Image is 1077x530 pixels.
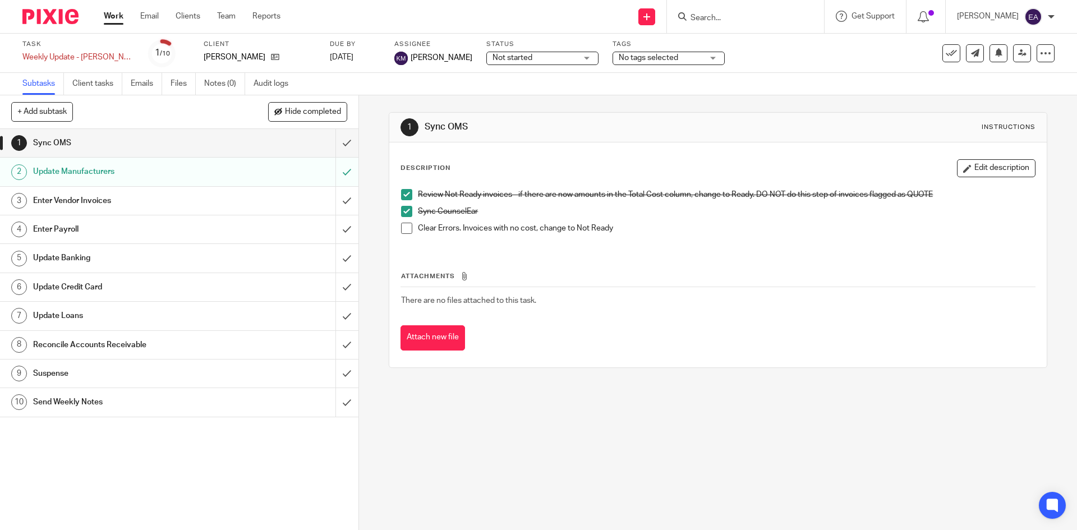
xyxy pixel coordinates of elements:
h1: Enter Payroll [33,221,227,238]
label: Due by [330,40,380,49]
h1: Send Weekly Notes [33,394,227,411]
h1: Update Manufacturers [33,163,227,180]
div: 3 [11,193,27,209]
p: [PERSON_NAME] [204,52,265,63]
div: Weekly Update - Fligor 2 [22,52,135,63]
label: Task [22,40,135,49]
div: 8 [11,337,27,353]
h1: Sync OMS [33,135,227,151]
label: Client [204,40,316,49]
a: Team [217,11,236,22]
p: Clear Errors. Invoices with no cost, change to Not Ready [418,223,1034,234]
div: 1 [155,47,170,59]
img: svg%3E [1024,8,1042,26]
div: 2 [11,164,27,180]
a: Notes (0) [204,73,245,95]
span: Hide completed [285,108,341,117]
img: Pixie [22,9,79,24]
div: 4 [11,222,27,237]
div: 6 [11,279,27,295]
h1: Update Loans [33,307,227,324]
p: Description [401,164,450,173]
span: [DATE] [330,53,353,61]
div: 7 [11,308,27,324]
h1: Reconcile Accounts Receivable [33,337,227,353]
div: 1 [401,118,418,136]
h1: Update Banking [33,250,227,266]
div: 1 [11,135,27,151]
a: Reports [252,11,280,22]
button: Edit description [957,159,1035,177]
div: 5 [11,251,27,266]
label: Assignee [394,40,472,49]
a: Client tasks [72,73,122,95]
h1: Sync OMS [425,121,742,133]
span: Not started [493,54,532,62]
button: Hide completed [268,102,347,121]
div: 10 [11,394,27,410]
span: [PERSON_NAME] [411,52,472,63]
p: Sync CounselEar [418,206,1034,217]
a: Subtasks [22,73,64,95]
a: Clients [176,11,200,22]
a: Emails [131,73,162,95]
label: Status [486,40,599,49]
span: Attachments [401,273,455,279]
small: /10 [160,50,170,57]
a: Files [171,73,196,95]
h1: Enter Vendor Invoices [33,192,227,209]
h1: Suspense [33,365,227,382]
div: 9 [11,366,27,381]
button: + Add subtask [11,102,73,121]
h1: Update Credit Card [33,279,227,296]
p: Review Not Ready invoices - if there are now amounts in the Total Cost column, change to Ready. D... [418,189,1034,200]
a: Email [140,11,159,22]
div: Weekly Update - [PERSON_NAME] 2 [22,52,135,63]
img: svg%3E [394,52,408,65]
a: Work [104,11,123,22]
a: Audit logs [254,73,297,95]
span: There are no files attached to this task. [401,297,536,305]
div: Instructions [982,123,1035,132]
button: Attach new file [401,325,465,351]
